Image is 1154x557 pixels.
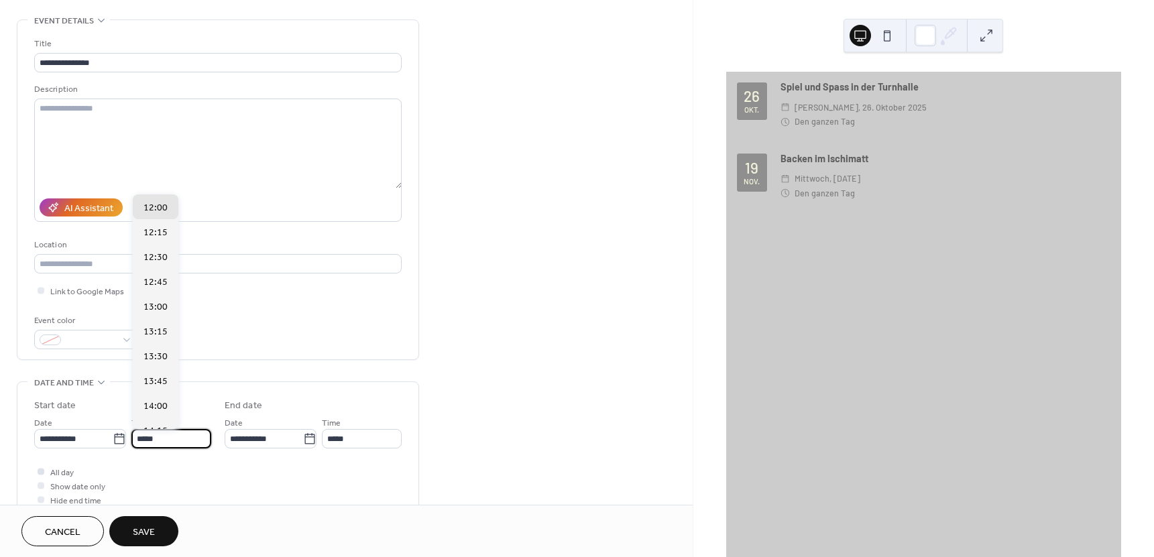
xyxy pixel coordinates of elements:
div: ​ [781,115,790,129]
span: Den ganzen Tag [795,115,855,129]
button: AI Assistant [40,198,123,216]
span: 13:30 [143,350,168,364]
span: Event details [34,14,94,28]
span: Date [34,416,52,430]
div: Nov. [744,178,760,185]
span: Save [133,525,155,540]
span: Time [322,416,341,430]
span: 13:00 [143,300,168,314]
span: Mittwoch, [DATE] [795,172,860,186]
div: End date [225,399,262,413]
div: Title [34,37,399,51]
span: 12:15 [143,226,168,240]
span: Hide end time [50,494,101,508]
span: Date and time [34,376,94,390]
div: Spiel und Spass in der Turnhalle [781,80,1110,95]
div: Event color [34,314,135,328]
span: 14:00 [143,399,168,414]
div: Start date [34,399,76,413]
span: Link to Google Maps [50,285,124,299]
span: Time [131,416,150,430]
span: 14:15 [143,424,168,438]
span: Den ganzen Tag [795,186,855,200]
span: 12:00 [143,201,168,215]
span: All day [50,466,74,480]
div: 26 [744,88,760,104]
div: ​ [781,101,790,115]
div: Location [34,238,399,252]
span: 13:45 [143,375,168,389]
span: Cancel [45,525,80,540]
span: [PERSON_NAME], 26. Oktober 2025 [795,101,927,115]
span: 13:15 [143,325,168,339]
button: Cancel [21,516,104,546]
div: ​ [781,186,790,200]
div: Description [34,82,399,97]
span: Show date only [50,480,105,494]
div: AI Assistant [64,202,113,216]
div: 19 [745,160,758,176]
button: Save [109,516,178,546]
span: Date [225,416,243,430]
div: Backen im Ischimatt [781,151,1110,166]
div: Okt. [744,106,759,113]
span: 12:45 [143,275,168,290]
span: 12:30 [143,251,168,265]
div: ​ [781,172,790,186]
